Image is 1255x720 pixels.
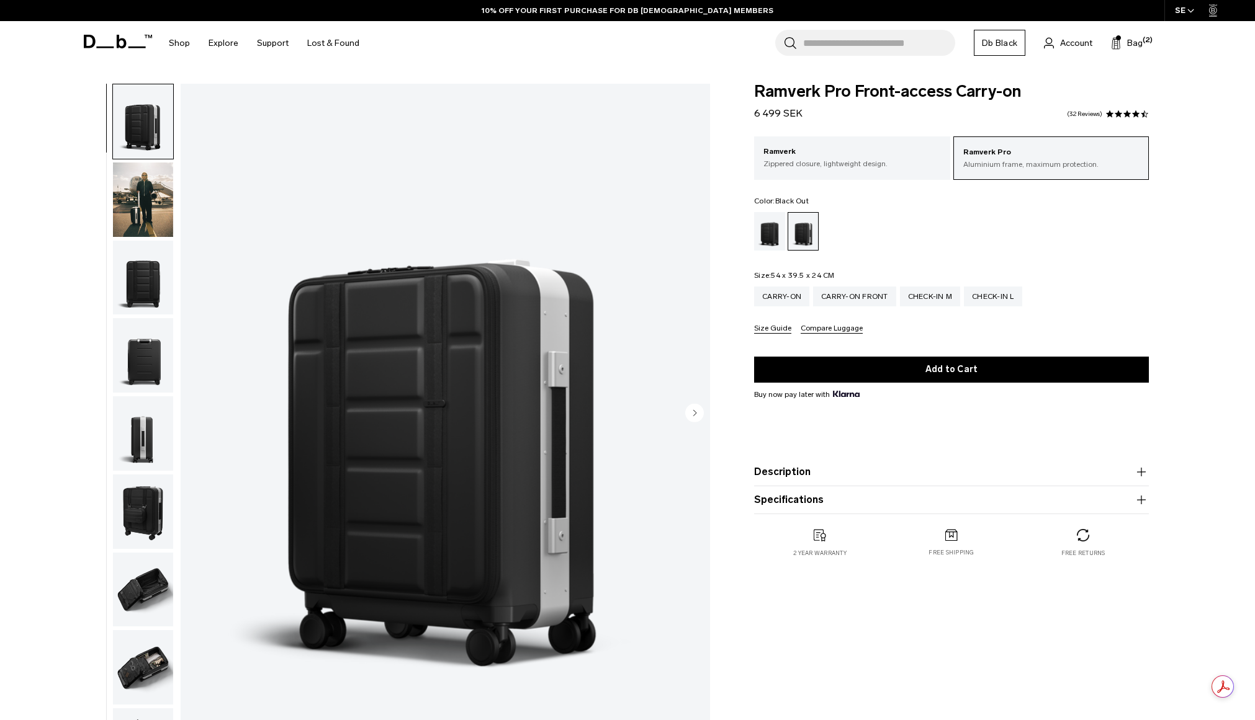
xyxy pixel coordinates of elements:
button: Ramverk Pro Front-access Carry-on Silver [112,474,174,549]
button: Ramverk Pro Front-access Carry-on Silver [112,240,174,316]
span: Account [1060,37,1092,50]
span: 6 499 SEK [754,107,803,119]
img: Ramverk Pro Front-access Carry-on Silver [113,84,173,159]
a: 10% OFF YOUR FIRST PURCHASE FOR DB [DEMOGRAPHIC_DATA] MEMBERS [482,5,773,16]
p: Aluminium frame, maximum protection. [963,159,1140,170]
legend: Color: [754,197,809,205]
a: Lost & Found [307,21,359,65]
img: Ramverk Pro Front-access Carry-on Silver [113,474,173,549]
button: Next slide [685,403,704,424]
img: Ramverk Pro Front-access Carry-on Silver [113,396,173,471]
legend: Size: [754,272,835,279]
img: {"height" => 20, "alt" => "Klarna"} [833,391,860,397]
img: Ramverk Pro Front-access Carry-on Silver [113,630,173,704]
button: Ramverk Pro Front-access Carry-on Silver [112,84,174,159]
a: Check-in L [964,287,1022,306]
button: Description [754,464,1149,479]
a: Shop [169,21,190,65]
button: Ramverk Pro Front-access Carry-on Silver [112,629,174,705]
button: Ramverk Pro Front-access Carry-on Silver [112,552,174,628]
span: Bag [1127,37,1143,50]
a: Account [1044,35,1092,50]
a: Support [257,21,289,65]
a: Db Black [974,30,1025,56]
a: Black Out [754,212,785,251]
nav: Main Navigation [160,21,369,65]
span: Buy now pay later with [754,389,860,400]
p: Ramverk [763,146,941,158]
a: Silver [788,212,819,251]
img: Ramverk Pro Front-access Carry-on Silver [113,318,173,393]
button: Bag (2) [1111,35,1143,50]
button: Size Guide [754,324,791,334]
span: Black Out [775,197,809,205]
button: Ramverk Pro Front-access Carry-on Silver [112,162,174,238]
button: Specifications [754,492,1149,507]
span: Ramverk Pro Front-access Carry-on [754,84,1149,100]
button: Ramverk Pro Front-access Carry-on Silver [112,396,174,471]
button: Add to Cart [754,357,1149,383]
a: Ramverk Zippered closure, lightweight design. [754,136,950,179]
a: 32 reviews [1067,111,1102,117]
img: Ramverk Pro Front-access Carry-on Silver [113,241,173,315]
p: 2 year warranty [793,549,847,558]
span: 54 x 39.5 x 24 CM [771,271,834,280]
span: (2) [1143,35,1153,46]
button: Compare Luggage [801,324,863,334]
a: Carry-on Front [813,287,896,306]
a: Check-in M [900,287,961,306]
p: Ramverk Pro [963,146,1140,159]
p: Free shipping [929,548,974,557]
p: Zippered closure, lightweight design. [763,158,941,169]
img: Ramverk Pro Front-access Carry-on Silver [113,553,173,627]
a: Explore [209,21,238,65]
a: Carry-on [754,287,809,306]
button: Ramverk Pro Front-access Carry-on Silver [112,318,174,393]
img: Ramverk Pro Front-access Carry-on Silver [113,162,173,237]
p: Free returns [1061,549,1105,558]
